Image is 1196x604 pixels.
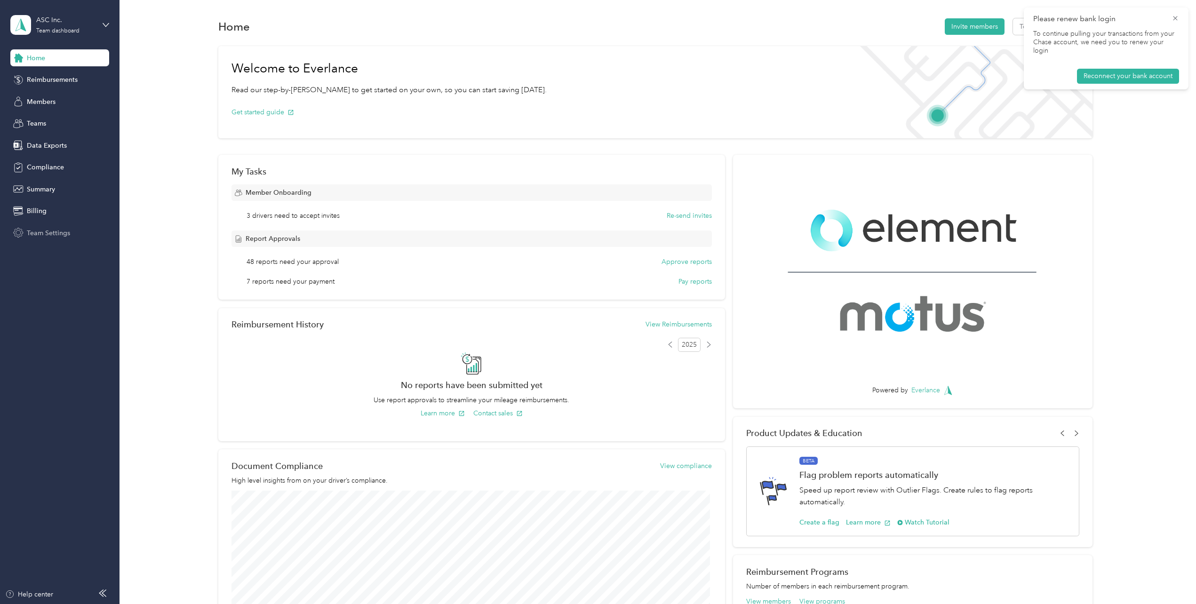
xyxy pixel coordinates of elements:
[5,589,53,599] button: Help center
[473,408,523,418] button: Contact sales
[246,188,311,198] span: Member Onboarding
[27,206,47,216] span: Billing
[231,319,324,329] h2: Reimbursement History
[799,470,1069,480] h1: Flag problem reports automatically
[218,22,250,32] h1: Home
[1033,13,1165,25] p: Please renew bank login
[27,228,70,238] span: Team Settings
[247,211,340,221] span: 3 drivers need to accept invites
[911,385,940,395] span: Everlance
[231,476,711,485] p: High level insights from on your driver’s compliance.
[746,581,1079,591] p: Number of members in each reimbursement program.
[36,15,95,25] div: ASC Inc.
[27,97,56,107] span: Members
[27,119,46,128] span: Teams
[872,385,908,395] span: Powered by
[27,184,55,194] span: Summary
[897,517,949,527] button: Watch Tutorial
[846,517,891,527] button: Learn more
[1013,18,1092,35] button: Team summary export
[231,380,711,390] h2: No reports have been submitted yet
[231,461,323,471] h2: Document Compliance
[678,338,701,352] span: 2025
[27,141,67,151] span: Data Exports
[851,46,1092,138] img: Welcome to everlance
[231,395,711,405] p: Use report approvals to streamline your mileage reimbursements.
[746,168,1079,372] img: Co-branding
[746,567,1079,577] h2: Reimbursement Programs
[799,517,839,527] button: Create a flag
[1143,551,1196,604] iframe: Everlance-gr Chat Button Frame
[246,234,300,244] span: Report Approvals
[27,162,64,172] span: Compliance
[799,457,818,465] span: BETA
[662,257,712,267] button: Approve reports
[421,408,465,418] button: Learn more
[231,167,711,176] div: My Tasks
[799,485,1069,508] p: Speed up report review with Outlier Flags. Create rules to flag reports automatically.
[667,211,712,221] button: Re-send invites
[36,28,80,34] div: Team dashboard
[1033,30,1179,56] p: To continue pulling your transactions from your Chase account, we need you to renew your login
[247,257,339,267] span: 48 reports need your approval
[660,461,712,471] button: View compliance
[231,61,547,76] h1: Welcome to Everlance
[678,277,712,286] button: Pay reports
[1077,69,1179,84] button: Reconnect your bank account
[945,18,1005,35] button: Invite members
[27,75,78,85] span: Reimbursements
[27,53,45,63] span: Home
[231,107,294,117] button: Get started guide
[746,428,862,438] span: Product Updates & Education
[646,319,712,329] button: View Reimbursements
[231,84,547,96] p: Read our step-by-[PERSON_NAME] to get started on your own, so you can start saving [DATE].
[247,277,335,286] span: 7 reports need your payment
